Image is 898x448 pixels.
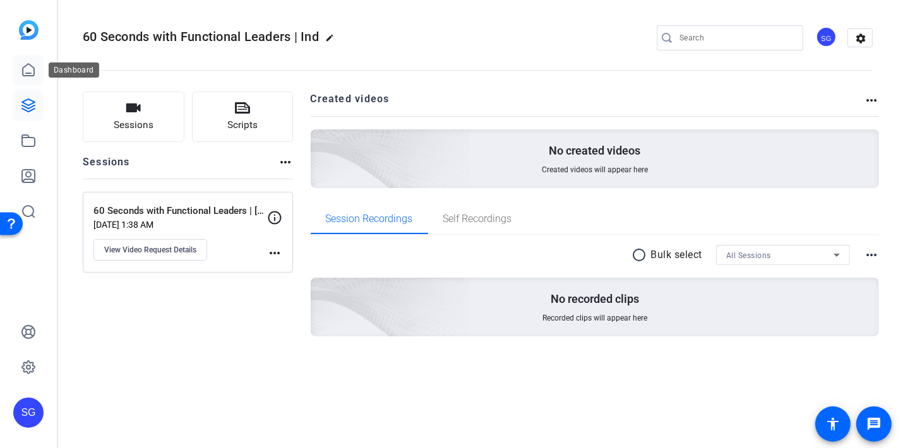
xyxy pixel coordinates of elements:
[311,91,865,116] h2: Created videos
[192,91,294,142] button: Scripts
[443,214,512,224] span: Self Recordings
[83,155,130,179] h2: Sessions
[632,247,651,262] mat-icon: radio_button_unchecked
[114,118,153,133] span: Sessions
[816,27,838,49] ngx-avatar: Sarovar Ghissing
[83,29,319,44] span: 60 Seconds with Functional Leaders | Ind
[93,220,267,230] p: [DATE] 1:38 AM
[864,93,879,108] mat-icon: more_horiz
[866,416,882,432] mat-icon: message
[13,398,44,428] div: SG
[549,143,640,158] p: No created videos
[542,313,647,323] span: Recorded clips will appear here
[169,4,470,278] img: Creted videos background
[83,91,184,142] button: Sessions
[326,214,413,224] span: Session Recordings
[864,247,879,262] mat-icon: more_horiz
[267,245,282,261] mat-icon: more_horiz
[49,62,99,78] div: Dashboard
[93,204,267,218] p: 60 Seconds with Functional Leaders | [PERSON_NAME]
[93,239,207,261] button: View Video Request Details
[169,153,470,427] img: embarkstudio-empty-session.png
[542,165,648,175] span: Created videos will appear here
[825,416,841,432] mat-icon: accessibility
[104,245,196,255] span: View Video Request Details
[278,155,293,170] mat-icon: more_horiz
[325,33,340,49] mat-icon: edit
[848,29,873,48] mat-icon: settings
[816,27,837,47] div: SG
[726,251,771,260] span: All Sessions
[679,30,793,45] input: Search
[651,247,703,262] p: Bulk select
[227,118,258,133] span: Scripts
[551,292,639,307] p: No recorded clips
[19,20,39,40] img: blue-gradient.svg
